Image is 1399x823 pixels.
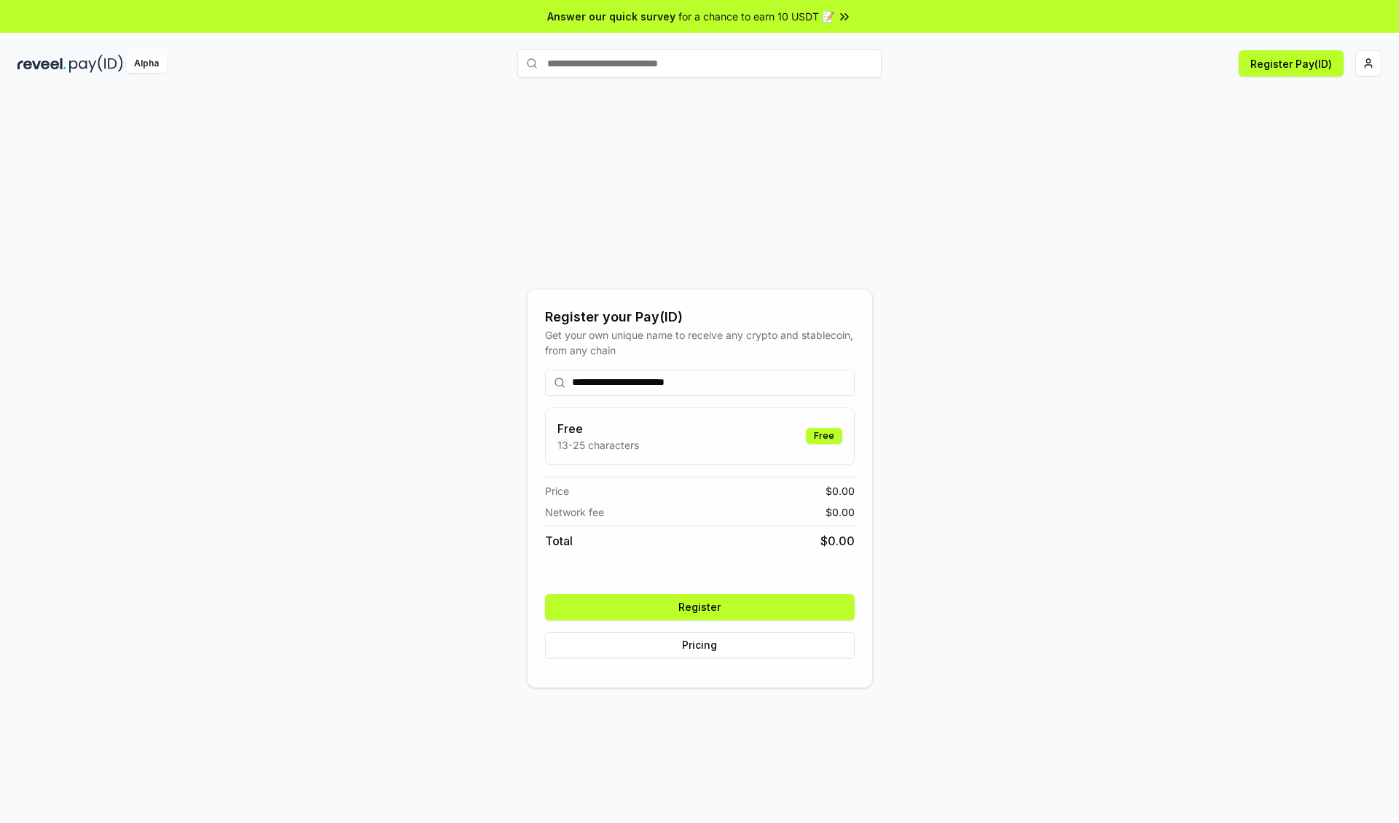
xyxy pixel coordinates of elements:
[545,327,855,358] div: Get your own unique name to receive any crypto and stablecoin, from any chain
[545,483,569,499] span: Price
[545,632,855,658] button: Pricing
[126,55,167,73] div: Alpha
[826,504,855,520] span: $ 0.00
[545,594,855,620] button: Register
[678,9,834,24] span: for a chance to earn 10 USDT 📝
[820,532,855,550] span: $ 0.00
[1239,50,1344,77] button: Register Pay(ID)
[17,55,66,73] img: reveel_dark
[806,428,842,444] div: Free
[826,483,855,499] span: $ 0.00
[545,307,855,327] div: Register your Pay(ID)
[557,437,639,453] p: 13-25 characters
[545,504,604,520] span: Network fee
[69,55,123,73] img: pay_id
[557,420,639,437] h3: Free
[545,532,573,550] span: Total
[547,9,675,24] span: Answer our quick survey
